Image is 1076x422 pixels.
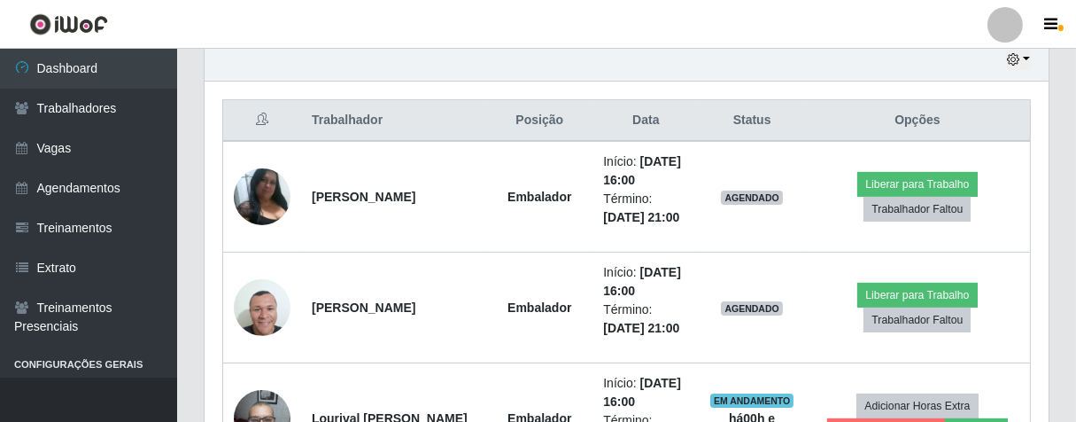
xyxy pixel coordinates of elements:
[603,376,681,409] time: [DATE] 16:00
[603,210,679,224] time: [DATE] 21:00
[234,279,290,336] img: 1736167370317.jpeg
[603,152,688,190] li: Início:
[805,100,1031,142] th: Opções
[603,374,688,411] li: Início:
[699,100,805,142] th: Status
[592,100,699,142] th: Data
[603,321,679,335] time: [DATE] 21:00
[603,190,688,227] li: Término:
[312,301,415,315] strong: [PERSON_NAME]
[863,197,971,222] button: Trabalhador Faltou
[29,13,108,35] img: CoreUI Logo
[863,308,971,332] button: Trabalhador Faltou
[603,265,681,298] time: [DATE] 16:00
[486,100,592,142] th: Posição
[234,168,290,224] img: 1720889909198.jpeg
[603,154,681,187] time: [DATE] 16:00
[301,100,486,142] th: Trabalhador
[603,263,688,301] li: Início:
[721,301,783,316] span: AGENDADO
[507,190,571,204] strong: Embalador
[710,394,794,408] span: EM ANDAMENTO
[312,190,415,204] strong: [PERSON_NAME]
[507,301,571,315] strong: Embalador
[721,191,783,205] span: AGENDADO
[856,394,978,418] button: Adicionar Horas Extra
[603,301,688,338] li: Término:
[857,172,977,197] button: Liberar para Trabalho
[857,283,977,308] button: Liberar para Trabalho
